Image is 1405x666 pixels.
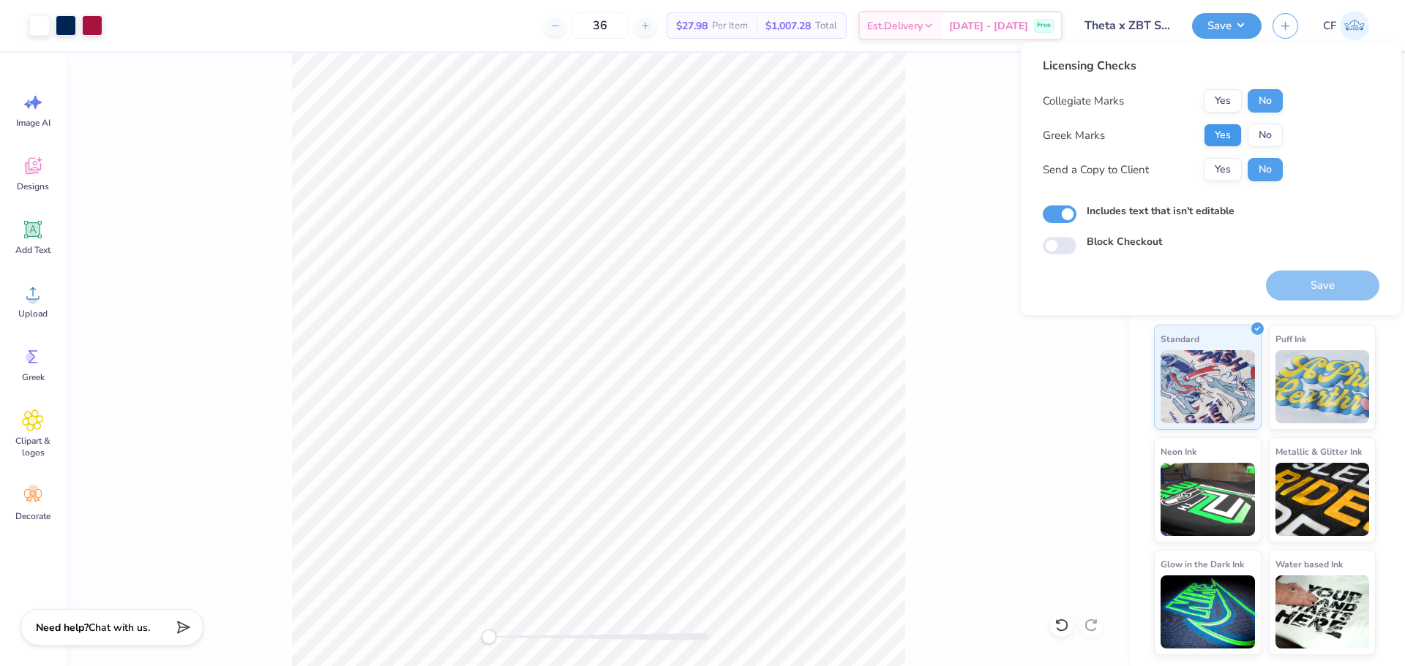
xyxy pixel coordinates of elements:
img: Metallic & Glitter Ink [1275,463,1370,536]
button: Save [1192,13,1262,39]
img: Puff Ink [1275,350,1370,423]
div: Send a Copy to Client [1043,162,1149,178]
button: Yes [1204,158,1242,181]
a: CF [1316,11,1376,40]
label: Block Checkout [1087,234,1162,249]
span: Water based Ink [1275,556,1343,572]
span: Clipart & logos [9,435,57,458]
span: Est. Delivery [867,18,923,34]
input: Untitled Design [1074,11,1181,40]
span: Per Item [712,18,748,34]
span: Standard [1161,331,1199,347]
img: Standard [1161,350,1255,423]
span: Upload [18,308,48,319]
span: Add Text [15,244,50,256]
button: No [1248,158,1283,181]
img: Cholo Fernandez [1340,11,1369,40]
span: $27.98 [676,18,708,34]
span: Image AI [16,117,50,129]
img: Neon Ink [1161,463,1255,536]
button: No [1248,89,1283,113]
div: Licensing Checks [1043,57,1283,75]
button: Yes [1204,89,1242,113]
span: Greek [22,371,45,383]
input: – – [572,12,629,39]
span: $1,007.28 [765,18,811,34]
div: Accessibility label [482,629,496,644]
div: Greek Marks [1043,127,1105,144]
span: Decorate [15,510,50,522]
span: Neon Ink [1161,444,1196,459]
span: CF [1323,18,1336,34]
span: Glow in the Dark Ink [1161,556,1244,572]
span: [DATE] - [DATE] [949,18,1028,34]
strong: Need help? [36,621,89,635]
span: Metallic & Glitter Ink [1275,444,1362,459]
img: Glow in the Dark Ink [1161,575,1255,648]
span: Puff Ink [1275,331,1306,347]
img: Water based Ink [1275,575,1370,648]
span: Total [815,18,837,34]
span: Free [1037,20,1051,31]
button: Yes [1204,124,1242,147]
div: Collegiate Marks [1043,93,1124,110]
label: Includes text that isn't editable [1087,203,1234,219]
button: No [1248,124,1283,147]
span: Chat with us. [89,621,150,635]
span: Designs [17,181,49,192]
